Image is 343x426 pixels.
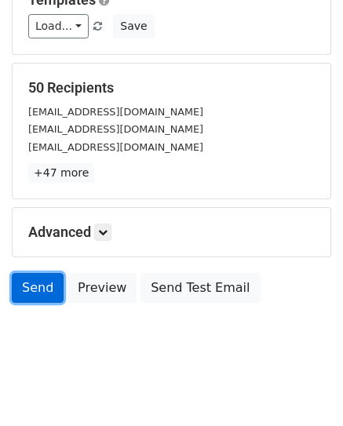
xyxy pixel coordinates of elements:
[28,106,203,118] small: [EMAIL_ADDRESS][DOMAIN_NAME]
[28,224,315,241] h5: Advanced
[28,141,203,153] small: [EMAIL_ADDRESS][DOMAIN_NAME]
[68,273,137,303] a: Preview
[28,123,203,135] small: [EMAIL_ADDRESS][DOMAIN_NAME]
[140,273,260,303] a: Send Test Email
[12,273,64,303] a: Send
[28,79,315,96] h5: 50 Recipients
[265,351,343,426] iframe: Chat Widget
[113,14,154,38] button: Save
[28,163,94,183] a: +47 more
[28,14,89,38] a: Load...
